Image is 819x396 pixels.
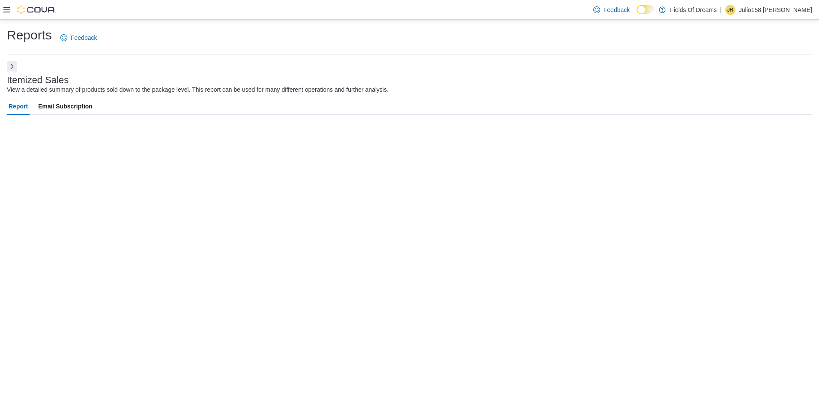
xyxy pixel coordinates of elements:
input: Dark Mode [637,5,655,14]
span: Feedback [71,33,97,42]
a: Feedback [590,1,633,18]
p: Julio158 [PERSON_NAME] [739,5,812,15]
span: Dark Mode [637,14,637,15]
div: Julio158 Retana [725,5,735,15]
span: JR [727,5,733,15]
p: Fields Of Dreams [670,5,717,15]
button: Next [7,61,17,72]
span: Report [9,98,28,115]
div: View a detailed summary of products sold down to the package level. This report can be used for m... [7,85,389,94]
h3: Itemized Sales [7,75,69,85]
a: Feedback [57,29,100,46]
p: | [720,5,722,15]
img: Cova [17,6,56,14]
h1: Reports [7,27,52,44]
span: Email Subscription [38,98,93,115]
span: Feedback [604,6,630,14]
